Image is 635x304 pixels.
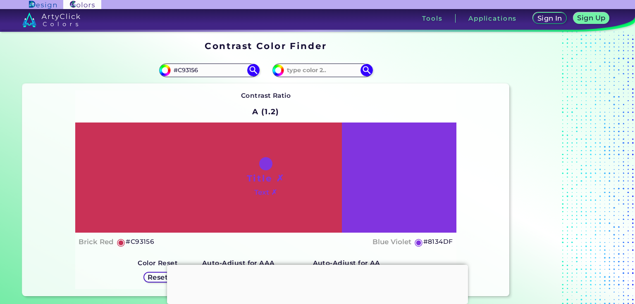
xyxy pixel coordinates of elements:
[575,13,608,24] a: Sign Up
[422,15,442,21] h3: Tools
[372,236,411,248] h4: Blue Violet
[167,265,468,302] iframe: Advertisement
[126,236,154,247] h5: #C93156
[247,64,260,76] img: icon search
[539,15,561,21] h5: Sign In
[360,64,373,76] img: icon search
[579,15,604,21] h5: Sign Up
[205,40,327,52] h1: Contrast Color Finder
[423,236,453,247] h5: #8134DF
[138,259,178,267] strong: Color Reset
[171,65,248,76] input: type color 1..
[414,237,423,247] h5: ◉
[248,103,283,121] h2: A (1.2)
[513,38,616,299] iframe: Advertisement
[22,12,81,27] img: logo_artyclick_colors_white.svg
[468,15,517,21] h3: Applications
[247,172,285,184] h1: Title ✗
[79,236,114,248] h4: Brick Red
[29,1,57,9] img: ArtyClick Design logo
[535,13,565,24] a: Sign In
[254,186,277,198] h4: Text ✗
[241,92,291,99] strong: Contrast Ratio
[202,259,275,267] strong: Auto-Adjust for AAA
[284,65,361,76] input: type color 2..
[148,274,167,280] h5: Reset
[313,259,380,267] strong: Auto-Adjust for AA
[117,237,126,247] h5: ◉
